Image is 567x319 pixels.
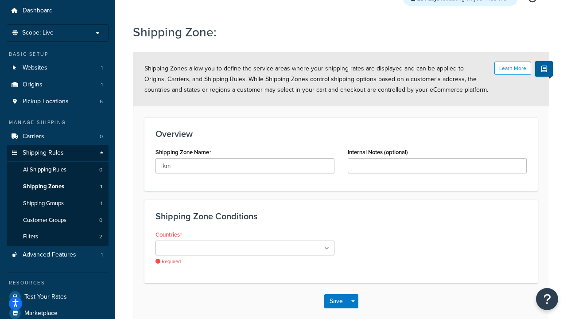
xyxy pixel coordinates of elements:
span: Test Your Rates [24,293,67,301]
span: 0 [99,166,102,174]
span: Pickup Locations [23,98,69,105]
h3: Shipping Zone Conditions [155,211,527,221]
a: Carriers0 [7,128,109,145]
li: Customer Groups [7,212,109,229]
li: Websites [7,60,109,76]
span: Advanced Features [23,251,76,259]
span: Shipping Rules [23,149,64,157]
span: Filters [23,233,38,241]
span: Scope: Live [22,29,54,37]
button: Save [324,294,348,308]
li: Shipping Rules [7,145,109,246]
span: 1 [100,183,102,191]
a: Dashboard [7,3,109,19]
span: 1 [101,200,102,207]
div: Resources [7,279,109,287]
a: Shipping Zones1 [7,179,109,195]
span: Websites [23,64,47,72]
div: Basic Setup [7,51,109,58]
a: Customer Groups0 [7,212,109,229]
li: Shipping Zones [7,179,109,195]
div: Manage Shipping [7,119,109,126]
a: Advanced Features1 [7,247,109,263]
label: Internal Notes (optional) [348,149,408,156]
li: Carriers [7,128,109,145]
span: Required [155,258,334,265]
span: 0 [100,133,103,140]
li: Shipping Groups [7,195,109,212]
a: Test Your Rates [7,289,109,305]
span: 1 [101,64,103,72]
li: Filters [7,229,109,245]
a: Filters2 [7,229,109,245]
span: Dashboard [23,7,53,15]
li: Pickup Locations [7,93,109,110]
a: Websites1 [7,60,109,76]
h1: Shipping Zone: [133,23,538,41]
span: 1 [101,251,103,259]
span: 6 [100,98,103,105]
span: All Shipping Rules [23,166,66,174]
span: Shipping Zones allow you to define the service areas where your shipping rates are displayed and ... [144,64,488,94]
a: Shipping Groups1 [7,195,109,212]
button: Show Help Docs [535,61,553,77]
button: Open Resource Center [536,288,558,310]
span: Carriers [23,133,44,140]
button: Learn More [494,62,531,75]
span: Marketplace [24,310,58,317]
a: Pickup Locations6 [7,93,109,110]
span: Shipping Zones [23,183,64,191]
span: Origins [23,81,43,89]
label: Countries [155,231,182,238]
a: AllShipping Rules0 [7,162,109,178]
a: Shipping Rules [7,145,109,161]
label: Shipping Zone Name [155,149,211,156]
li: Origins [7,77,109,93]
h3: Overview [155,129,527,139]
span: Customer Groups [23,217,66,224]
span: Shipping Groups [23,200,64,207]
span: 1 [101,81,103,89]
li: Advanced Features [7,247,109,263]
a: Origins1 [7,77,109,93]
span: 2 [99,233,102,241]
span: 0 [99,217,102,224]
